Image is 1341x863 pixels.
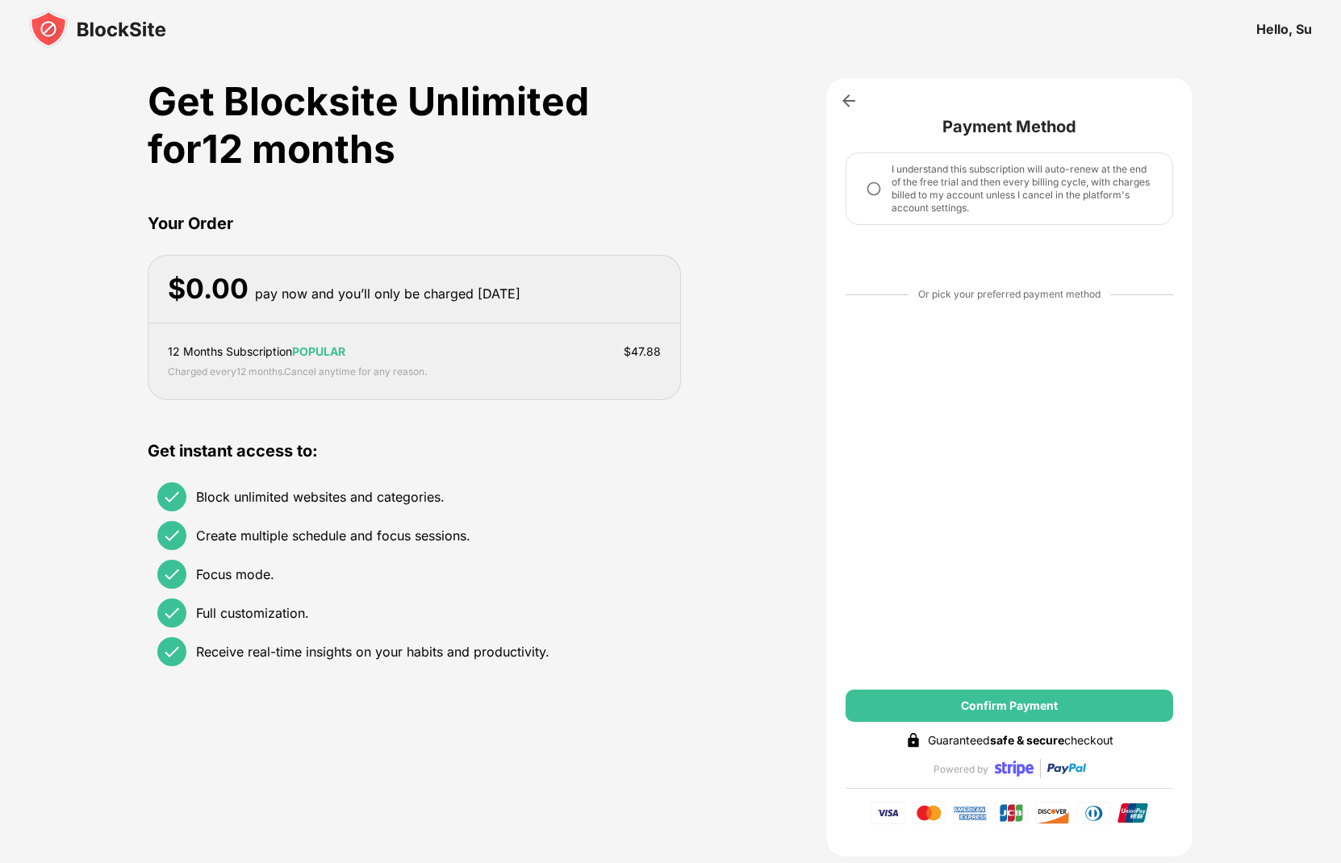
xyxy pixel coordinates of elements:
[994,802,1029,824] img: jcb-card.svg
[892,163,1153,215] div: I understand this subscription will auto-renew at the end of the free trial and then every billin...
[1117,803,1148,823] img: union-pay-card.svg
[842,315,1176,673] iframe: Secure payment input frame
[196,644,549,660] div: Receive real-time insights on your habits and productivity.
[928,732,1113,749] div: Guaranteed checkout
[934,763,988,775] div: Powered by
[866,181,882,197] img: checkout-round-off.svg
[624,343,661,361] div: $ 47.88
[1256,21,1312,37] div: Hello, Su
[148,439,681,463] div: Get instant access to:
[846,117,1173,136] div: Payment Method
[148,77,681,173] div: Get Blocksite Unlimited for 12 months
[846,235,1173,267] iframe: PayPal
[168,364,427,380] div: Charged every 12 months . Cancel anytime for any reason.
[1047,749,1086,788] img: paypal-transparent.svg
[168,273,249,306] div: $ 0.00
[995,749,1034,788] img: stripe-transparent.svg
[196,527,470,544] div: Create multiple schedule and focus sessions.
[162,487,182,507] img: check.svg
[162,603,182,623] img: check.svg
[912,802,946,824] img: master-card.svg
[162,642,182,661] img: check.svg
[29,10,166,48] img: blocksite-icon-black.svg
[918,286,1101,302] div: Or pick your preferred payment method
[990,733,1064,747] strong: safe & secure
[1076,802,1111,824] img: diner-clabs-card.svg
[292,344,345,358] span: POPULAR
[196,489,445,505] div: Block unlimited websites and categories.
[953,802,988,824] img: american-express-card.svg
[905,732,921,748] img: lock-black.svg
[148,211,681,236] div: Your Order
[961,699,1058,712] div: Confirm Payment
[162,565,182,584] img: check.svg
[871,802,905,824] img: visa-card.svg
[162,526,182,545] img: check.svg
[196,605,309,621] div: Full customization.
[255,282,520,306] div: pay now and you’ll only be charged [DATE]
[1035,802,1070,824] img: discover-card.svg
[168,343,345,361] div: 12 Months Subscription
[196,566,274,582] div: Focus mode.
